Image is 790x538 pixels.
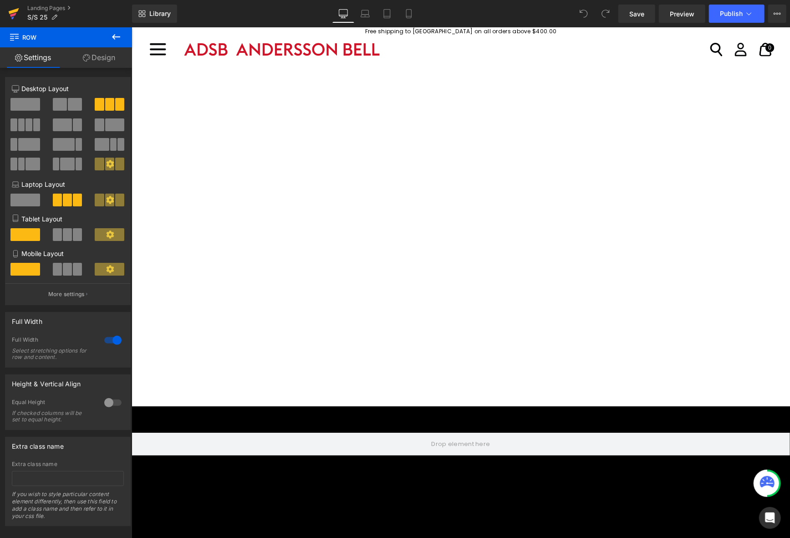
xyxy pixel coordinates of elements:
span: Row [9,27,100,47]
a: Desktop [332,5,354,23]
div: Extra class name [12,437,64,450]
a: Design [66,47,132,68]
div: Equal Height [12,399,95,408]
p: More settings [48,290,85,298]
div: Extra class name [12,461,124,467]
span: Save [629,9,644,19]
a: Preview [659,5,705,23]
a: Landing Pages [27,5,132,12]
button: Redo [596,5,615,23]
span: Preview [670,9,694,19]
div: Height & Vertical Align [12,375,81,388]
a: Laptop [354,5,376,23]
p: Tablet Layout [12,214,124,224]
span: Library [149,10,171,18]
div: Open Intercom Messenger [759,507,781,529]
button: More settings [5,283,130,305]
a: Tablet [376,5,398,23]
p: Laptop Layout [12,179,124,189]
p: Mobile Layout [12,249,124,258]
div: Select stretching options for row and content. [12,348,94,360]
span: Publish [720,10,743,17]
a: Mobile [398,5,420,23]
button: More [768,5,786,23]
div: If checked columns will be set to equal height. [12,410,94,423]
div: Full Width [12,336,95,346]
button: Publish [709,5,765,23]
p: Desktop Layout [12,84,124,93]
a: New Library [132,5,177,23]
div: Full Width [12,313,42,325]
div: If you wish to style particular content element differently, then use this field to add a class n... [12,491,124,526]
span: S/S 25 [27,14,47,21]
button: Undo [575,5,593,23]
